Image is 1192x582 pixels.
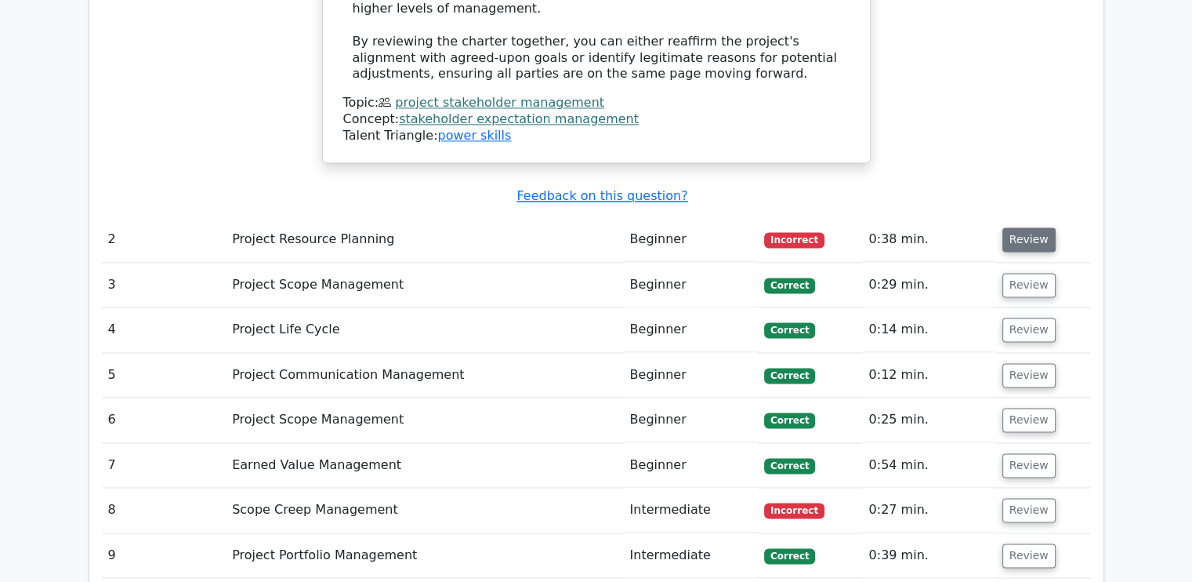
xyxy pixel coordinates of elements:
[624,488,758,533] td: Intermediate
[102,443,226,488] td: 7
[102,263,226,307] td: 3
[624,398,758,442] td: Beginner
[226,533,623,578] td: Project Portfolio Management
[862,488,995,533] td: 0:27 min.
[226,263,623,307] td: Project Scope Management
[862,353,995,398] td: 0:12 min.
[1002,318,1056,342] button: Review
[395,95,604,110] a: project stakeholder management
[862,533,995,578] td: 0:39 min.
[764,413,815,428] span: Correct
[862,443,995,488] td: 0:54 min.
[1002,544,1056,568] button: Review
[764,232,824,248] span: Incorrect
[343,95,850,144] div: Talent Triangle:
[399,111,639,126] a: stakeholder expectation management
[862,217,995,262] td: 0:38 min.
[437,128,511,143] a: power skills
[226,353,623,398] td: Project Communication Management
[862,307,995,352] td: 0:14 min.
[1002,273,1056,297] button: Review
[343,111,850,128] div: Concept:
[764,278,815,293] span: Correct
[862,398,995,442] td: 0:25 min.
[764,322,815,338] span: Correct
[764,458,815,474] span: Correct
[1002,408,1056,432] button: Review
[102,533,226,578] td: 9
[102,217,226,262] td: 2
[764,503,824,518] span: Incorrect
[1002,498,1056,522] button: Review
[624,307,758,352] td: Beginner
[226,488,623,533] td: Scope Creep Management
[102,488,226,533] td: 8
[102,353,226,398] td: 5
[624,217,758,262] td: Beginner
[226,307,623,352] td: Project Life Cycle
[764,548,815,564] span: Correct
[516,188,687,203] a: Feedback on this question?
[1002,227,1056,252] button: Review
[1002,363,1056,387] button: Review
[226,398,623,442] td: Project Scope Management
[862,263,995,307] td: 0:29 min.
[624,353,758,398] td: Beginner
[624,263,758,307] td: Beginner
[226,443,623,488] td: Earned Value Management
[343,95,850,111] div: Topic:
[624,533,758,578] td: Intermediate
[624,443,758,488] td: Beginner
[764,368,815,384] span: Correct
[102,398,226,442] td: 6
[1002,453,1056,478] button: Review
[102,307,226,352] td: 4
[226,217,623,262] td: Project Resource Planning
